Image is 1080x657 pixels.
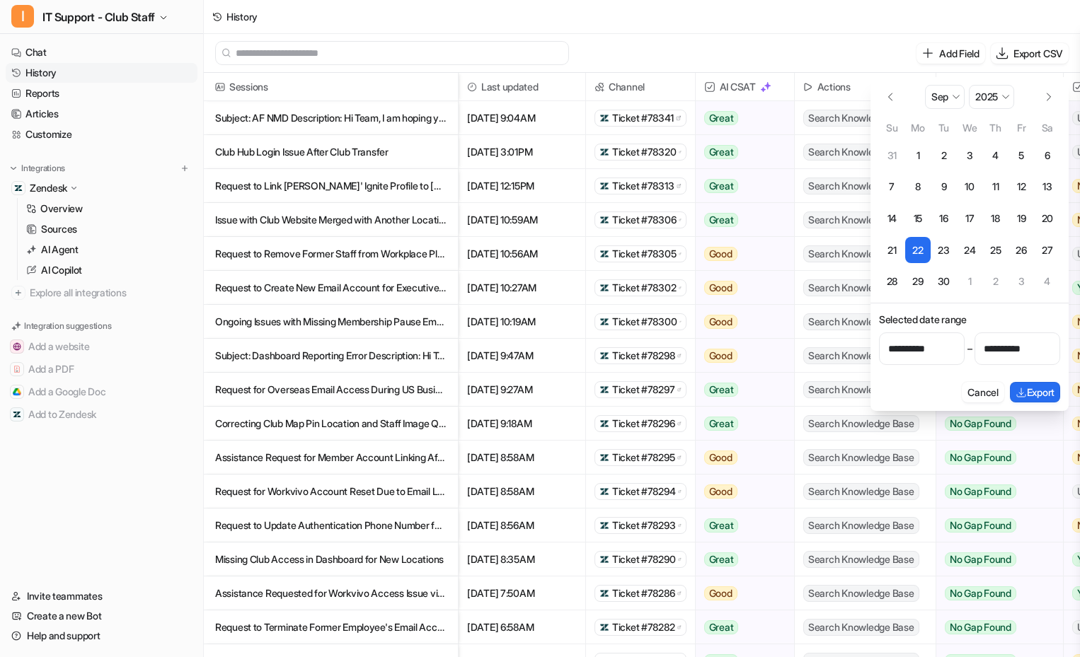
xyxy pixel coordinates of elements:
[1009,120,1035,136] th: Friday
[464,373,580,407] span: [DATE] 9:27AM
[612,383,674,397] span: Ticket #78297
[704,281,737,295] span: Good
[612,145,676,159] span: Ticket #78320
[464,576,580,610] span: [DATE] 7:50AM
[599,450,682,465] a: Ticket #78295
[599,521,609,530] img: zendesk
[6,380,197,403] button: Add a Google DocAdd a Google Doc
[696,237,786,271] button: Good
[945,417,1016,431] span: No Gap Found
[215,271,447,305] p: Request to Create New Email Account for Executive Assistant [PERSON_NAME]
[696,169,786,203] button: Great
[215,237,447,271] p: Request to Remove Former Staff from Workplace Platforms
[803,415,919,432] span: Search Knowledge Base
[6,161,69,175] button: Integrations
[215,542,447,576] p: Missing Club Access in Dashboard for New Locations
[975,332,1060,365] input: End date
[803,178,919,194] span: Search Knowledge Base
[879,269,905,295] button: Sunday, September 28th, 2025
[464,610,580,644] span: [DATE] 6:58AM
[991,43,1069,64] button: Export CSV
[957,237,983,263] button: Wednesday, September 24th, 2025
[599,113,609,123] img: zendesk
[803,279,919,296] span: Search Knowledge Base
[931,143,957,169] button: Tuesday, September 2nd, 2025
[696,508,786,542] button: Great
[6,335,197,358] button: Add a websiteAdd a website
[704,586,737,600] span: Good
[599,349,682,363] a: Ticket #78298
[599,213,682,227] a: Ticket #78306
[704,111,739,125] span: Great
[599,179,682,193] a: Ticket #78313
[803,449,919,466] span: Search Knowledge Base
[612,552,675,566] span: Ticket #78290
[599,247,682,261] a: Ticket #78305
[599,622,609,632] img: zendesk
[879,312,1060,327] label: Selected date range
[21,240,197,260] a: AI Agent
[599,351,609,361] img: zendesk
[612,349,674,363] span: Ticket #78298
[945,518,1016,533] span: No Gap Found
[30,281,192,304] span: Explore all integrations
[599,588,609,598] img: zendesk
[803,313,919,330] span: Search Knowledge Base
[6,283,197,303] a: Explore all integrations
[957,174,983,200] button: Wednesday, September 10th, 2025
[599,383,682,397] a: Ticket #78297
[180,163,190,173] img: menu_add.svg
[696,542,786,576] button: Great
[215,373,447,407] p: Request for Overseas Email Access During US Business Trip
[6,586,197,606] a: Invite teammates
[599,317,609,327] img: zendesk
[817,73,851,101] h2: Actions
[704,620,739,634] span: Great
[599,453,609,463] img: zendesk
[612,484,675,499] span: Ticket #78294
[6,626,197,646] a: Help and support
[599,111,682,125] a: Ticket #78341
[701,73,788,101] span: AI CSAT
[982,206,1009,232] button: Thursday, September 18th, 2025
[957,143,983,169] button: Wednesday, September 3rd, 2025
[612,620,674,634] span: Ticket #78282
[696,101,786,135] button: Great
[215,101,447,135] p: Subject: AF NMD Description: Hi Team, I am hoping you can please assist me
[803,347,919,364] span: Search Knowledge Base
[945,620,1016,634] span: No Gap Found
[599,417,682,431] a: Ticket #78296
[599,281,682,295] a: Ticket #78302
[464,237,580,271] span: [DATE] 10:56AM
[13,388,21,396] img: Add a Google Doc
[696,610,786,644] button: Great
[803,245,919,262] span: Search Knowledge Base
[215,339,447,373] p: Subject: Dashboard Reporting Error Description: Hi Team, Having issues when trying to process a t...
[1034,237,1060,263] button: Saturday, September 27th, 2025
[803,144,919,161] span: Search Knowledge Base
[21,260,197,280] a: AI Copilot
[599,145,682,159] a: Ticket #78320
[945,484,1016,499] span: No Gap Found
[612,213,676,227] span: Ticket #78306
[599,249,609,259] img: zendesk
[982,143,1009,169] button: Thursday, September 4th, 2025
[6,42,197,62] a: Chat
[982,120,1009,136] th: Thursday
[14,184,23,192] img: Zendesk
[41,243,79,257] p: AI Agent
[13,365,21,373] img: Add a PDF
[1009,269,1035,295] button: Friday, October 3rd, 2025
[599,586,682,600] a: Ticket #78286
[931,237,957,263] button: Tuesday, September 23rd, 2025
[1034,206,1060,232] button: Saturday, September 20th, 2025
[945,552,1016,566] span: No Gap Found
[226,9,258,24] div: History
[1034,269,1060,295] button: Saturday, October 4th, 2025
[803,619,919,636] span: Search Knowledge Base
[599,147,609,157] img: zendesk
[982,269,1009,295] button: Thursday, October 2nd, 2025
[464,305,580,339] span: [DATE] 10:19AM
[464,475,580,508] span: [DATE] 8:58AM
[704,213,739,227] span: Great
